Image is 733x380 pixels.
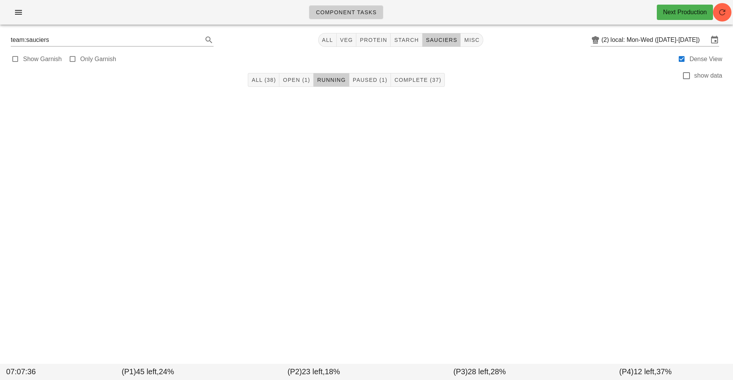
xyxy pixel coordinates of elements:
span: misc [464,37,479,43]
span: protein [359,37,387,43]
button: Complete (37) [391,73,445,87]
label: Only Garnish [80,55,116,63]
button: Open (1) [279,73,314,87]
span: Paused (1) [352,77,387,83]
span: Complete (37) [394,77,441,83]
label: show data [694,72,722,80]
label: Show Garnish [23,55,62,63]
span: All [322,37,333,43]
div: (2) [601,36,611,44]
button: Running [314,73,349,87]
div: Next Production [663,8,707,17]
span: Component Tasks [316,9,377,15]
button: sauciers [422,33,461,47]
button: All [318,33,337,47]
button: misc [461,33,483,47]
button: veg [337,33,357,47]
span: Running [317,77,346,83]
span: All (38) [251,77,276,83]
span: starch [394,37,419,43]
button: protein [356,33,391,47]
button: All (38) [248,73,279,87]
span: veg [340,37,353,43]
button: starch [391,33,422,47]
label: Dense View [690,55,722,63]
span: Open (1) [282,77,310,83]
button: Paused (1) [349,73,391,87]
a: Component Tasks [309,5,383,19]
span: sauciers [426,37,457,43]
